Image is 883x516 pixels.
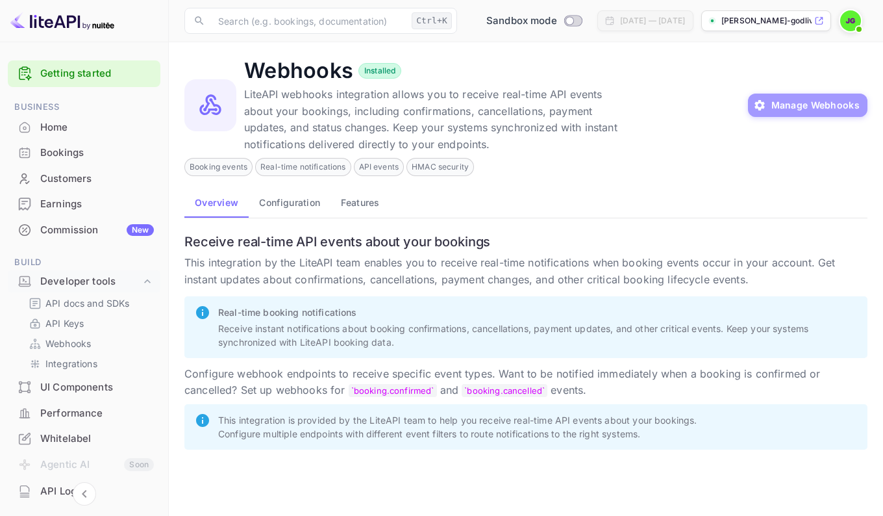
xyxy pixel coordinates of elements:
span: HMAC security [407,161,473,173]
div: Customers [8,166,160,192]
div: Bookings [8,140,160,166]
a: Earnings [8,192,160,216]
button: Features [330,187,390,218]
div: Performance [8,401,160,426]
a: Integrations [29,357,150,370]
code: booking.confirmed [349,384,437,397]
p: Webhooks [45,337,91,350]
div: Home [8,115,160,140]
div: Whitelabel [40,432,154,446]
code: booking.cancelled [462,384,547,397]
p: Configure webhook endpoints to receive specific event types. Want to be notified immediately when... [184,366,867,399]
p: Receive instant notifications about booking confirmations, cancellations, payment updates, and ot... [218,322,857,349]
div: Developer tools [40,274,141,289]
p: Integrations [45,357,97,370]
div: API Logs [8,479,160,504]
p: API Keys [45,316,84,330]
button: Configuration [249,187,330,218]
p: This integration by the LiteAPI team enables you to receive real-time notifications when booking ... [184,255,867,288]
button: Collapse navigation [73,482,96,506]
input: Search (e.g. bookings, documentation) [210,8,406,34]
div: Ctrl+K [412,12,452,29]
div: Performance [40,406,154,421]
img: Johnson Godliving [840,10,861,31]
div: Integrations [23,354,155,373]
div: Getting started [8,60,160,87]
div: Whitelabel [8,426,160,452]
div: Developer tools [8,270,160,293]
a: Webhooks [29,337,150,350]
div: UI Components [8,375,160,400]
div: Customers [40,172,154,187]
p: [PERSON_NAME]-godliving-ftbs... [721,15,812,27]
div: CommissionNew [8,218,160,243]
span: Booking events [185,161,252,173]
button: Overview [184,187,249,218]
h4: Webhooks [244,58,353,84]
div: Bookings [40,146,154,161]
a: CommissionNew [8,218,160,242]
a: Performance [8,401,160,425]
div: API Logs [40,484,154,499]
span: Business [8,100,160,114]
a: UI Components [8,375,160,399]
span: Sandbox mode [486,14,557,29]
div: Switch to Production mode [481,14,587,29]
a: API Keys [29,316,150,330]
a: Home [8,115,160,139]
h6: Receive real-time API events about your bookings [184,234,867,250]
img: LiteAPI logo [10,10,114,31]
div: API Keys [23,314,155,333]
div: Webhooks [23,334,155,353]
p: This integration is provided by the LiteAPI team to help you receive real-time API events about y... [218,413,857,441]
p: API docs and SDKs [45,296,130,310]
a: API Logs [8,479,160,503]
a: Getting started [40,66,154,81]
div: Earnings [8,192,160,217]
div: UI Components [40,380,154,395]
div: Earnings [40,197,154,212]
a: Whitelabel [8,426,160,450]
span: Build [8,255,160,270]
button: Manage Webhooks [748,94,868,117]
div: Commission [40,223,154,238]
p: Real-time booking notifications [218,305,857,319]
a: Customers [8,166,160,190]
a: API docs and SDKs [29,296,150,310]
span: API events [354,161,404,173]
div: API docs and SDKs [23,294,155,313]
div: New [127,224,154,236]
span: Installed [359,65,401,77]
div: [DATE] — [DATE] [620,15,685,27]
p: LiteAPI webhooks integration allows you to receive real-time API events about your bookings, incl... [244,86,634,153]
div: Home [40,120,154,135]
span: Real-time notifications [256,161,350,173]
a: Bookings [8,140,160,164]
